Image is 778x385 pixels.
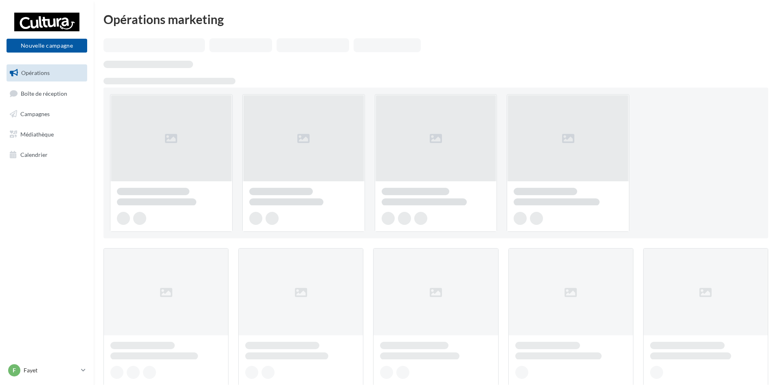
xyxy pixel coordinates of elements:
span: Médiathèque [20,131,54,138]
span: Opérations [21,69,50,76]
a: Calendrier [5,146,89,163]
span: Boîte de réception [21,90,67,97]
a: Médiathèque [5,126,89,143]
a: Boîte de réception [5,85,89,102]
a: F Fayet [7,363,87,378]
span: F [13,366,16,374]
p: Fayet [24,366,78,374]
div: Opérations marketing [103,13,768,25]
a: Campagnes [5,106,89,123]
button: Nouvelle campagne [7,39,87,53]
span: Calendrier [20,151,48,158]
span: Campagnes [20,110,50,117]
a: Opérations [5,64,89,81]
